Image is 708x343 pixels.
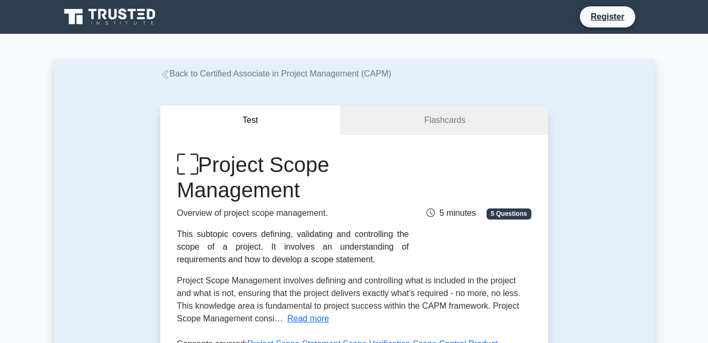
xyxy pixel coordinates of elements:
div: This subtopic covers defining, validating and controlling the scope of a project. It involves an ... [177,228,409,266]
a: Back to Certified Associate in Project Management (CAPM) [160,69,392,78]
h1: Project Scope Management [177,152,409,203]
a: Flashcards [341,106,548,136]
span: Project Scope Management involves defining and controlling what is included in the project and wh... [177,276,520,323]
span: 5 minutes [426,208,476,217]
button: Read more [287,312,329,325]
a: Register [584,10,631,23]
button: Test [160,106,342,136]
span: 5 Questions [487,208,531,219]
p: Overview of project scope management. [177,207,409,220]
